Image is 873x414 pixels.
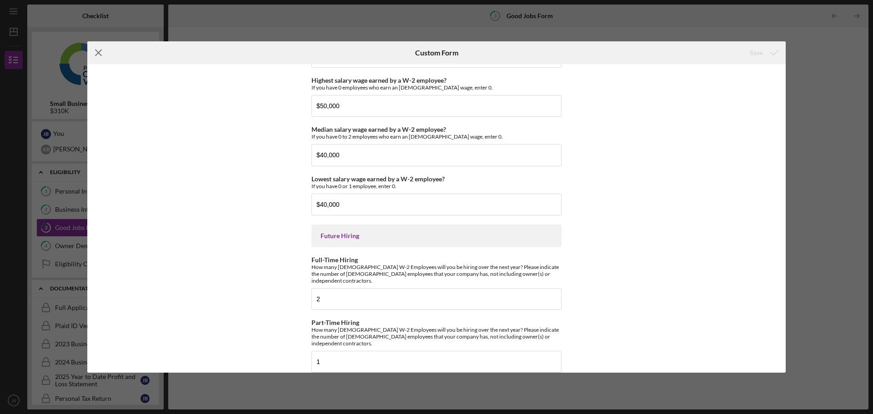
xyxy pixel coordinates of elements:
div: If you have 0 or 1 employee, enter 0. [311,183,562,190]
div: How many [DEMOGRAPHIC_DATA] W-2 Employees will you be hiring over the next year? Please indicate ... [311,264,562,284]
div: If you have 0 employees who earn an [DEMOGRAPHIC_DATA] wage, enter 0. [311,84,562,91]
div: If you have 0 to 2 employees who earn an [DEMOGRAPHIC_DATA] wage, enter 0. [311,133,562,140]
div: Future Hiring [321,232,552,239]
label: Highest salary wage earned by a W-2 employee? [311,76,447,84]
label: Median salary wage earned by a W-2 employee? [311,125,446,133]
button: Save [741,44,786,62]
label: Lowest salary wage earned by a W-2 employee? [311,175,445,183]
div: How many [DEMOGRAPHIC_DATA] W-2 Employees will you be hiring over the next year? Please indicate ... [311,326,562,347]
h6: Custom Form [415,49,458,57]
div: Save [750,44,763,62]
label: Part-Time Hiring [311,319,359,326]
label: Full-Time Hiring [311,256,358,264]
